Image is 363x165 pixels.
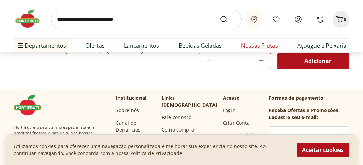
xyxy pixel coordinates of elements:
a: Como comprar [162,126,196,133]
a: Criar Conta [223,119,250,126]
a: Lançamentos [124,41,159,50]
a: Fale conosco [162,114,191,121]
span: Departamentos [17,37,66,54]
a: Login [223,107,236,114]
button: Menu [17,37,25,54]
a: Esqueci Minha Senha [223,132,263,146]
a: Nossas Frutas [241,41,278,50]
span: 0 [344,16,346,22]
button: Submit Search [220,15,236,23]
p: Acesso [223,95,240,101]
a: Sobre nós [116,107,139,114]
button: Aceitar cookies [297,143,349,157]
h3: Cadastre seu e-mail: [269,114,318,121]
p: Utilizamos cookies para oferecer uma navegação personalizada e melhorar sua experiencia no nosso ... [14,143,288,157]
h3: Receba Ofertas e Promoções! [269,107,340,114]
p: Formas de pagamento [269,95,349,101]
a: Ofertas [85,41,105,50]
img: Hortifruti [14,95,48,115]
p: Links [DEMOGRAPHIC_DATA] [162,95,217,108]
button: Adicionar [277,53,349,69]
span: Adicionar [295,57,331,65]
input: search [51,10,242,29]
a: Canal de Denúncias [116,119,156,133]
span: Hortifruti é o seu vizinho especialista em produtos frescos e naturais. Nas nossas plataformas de... [14,125,105,163]
a: Açougue e Peixaria [297,41,346,50]
img: Hortifruti [14,8,48,29]
a: Bebidas Geladas [179,41,222,50]
p: Institucional [116,95,146,101]
button: Carrinho [333,11,349,28]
